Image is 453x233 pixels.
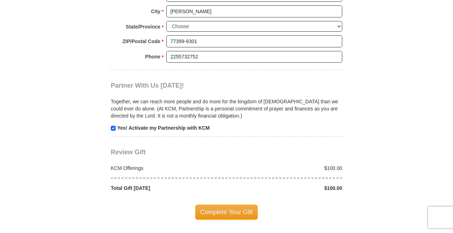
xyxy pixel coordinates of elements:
[107,185,227,192] div: Total Gift [DATE]
[145,52,161,62] strong: Phone
[111,98,342,119] p: Together, we can reach more people and do more for the kingdom of [DEMOGRAPHIC_DATA] than we coul...
[226,185,346,192] div: $100.00
[195,204,258,219] span: Complete Your Gift
[107,165,227,172] div: KCM Offerings
[126,22,160,32] strong: State/Province
[117,125,210,131] strong: Yes! Activate my Partnership with KCM
[226,165,346,172] div: $100.00
[111,149,146,156] span: Review Gift
[123,36,161,46] strong: ZIP/Postal Code
[151,6,160,16] strong: City
[111,82,184,89] span: Partner With Us [DATE]!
